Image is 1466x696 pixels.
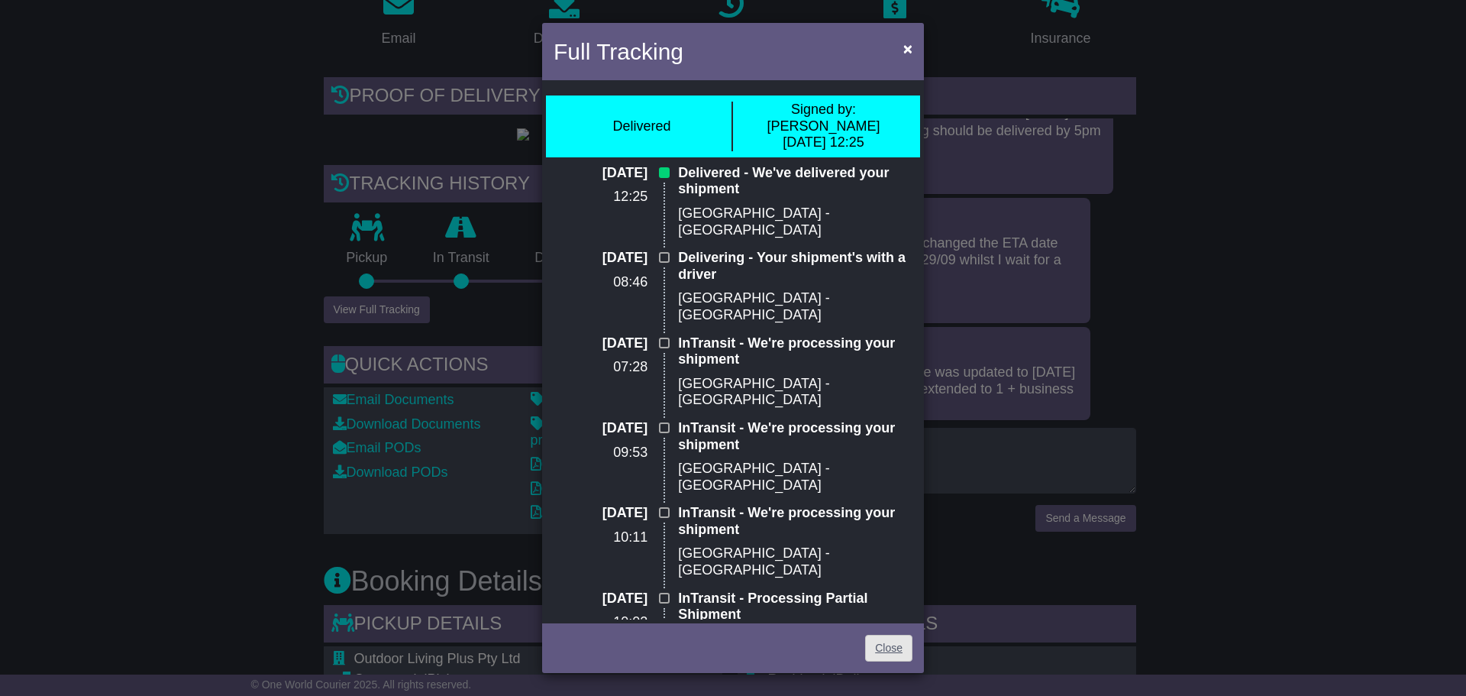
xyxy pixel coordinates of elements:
p: [GEOGRAPHIC_DATA] - [GEOGRAPHIC_DATA] [678,461,912,494]
button: Close [896,33,920,64]
p: InTransit - Processing Partial Shipment [678,591,912,623]
p: [GEOGRAPHIC_DATA] - [GEOGRAPHIC_DATA] [678,290,912,323]
div: Delivered [612,118,670,135]
p: [DATE] [554,420,647,437]
p: InTransit - We're processing your shipment [678,420,912,453]
p: [DATE] [554,591,647,607]
p: [DATE] [554,165,647,182]
p: InTransit - We're processing your shipment [678,335,912,368]
p: Delivered - We've delivered your shipment [678,165,912,198]
p: [DATE] [554,505,647,522]
p: Delivering - Your shipment's with a driver [678,250,912,283]
p: 12:25 [554,189,647,206]
p: 08:46 [554,274,647,291]
p: [DATE] [554,335,647,352]
p: [GEOGRAPHIC_DATA] - [GEOGRAPHIC_DATA] [678,376,912,409]
p: 10:11 [554,529,647,546]
span: × [903,40,912,57]
p: InTransit - We're processing your shipment [678,505,912,538]
a: Close [865,635,912,662]
span: Signed by: [791,102,856,117]
div: [PERSON_NAME] [DATE] 12:25 [741,102,906,151]
p: [DATE] [554,250,647,267]
p: 09:53 [554,445,647,461]
p: 10:02 [554,614,647,631]
h4: Full Tracking [554,34,683,69]
p: 07:28 [554,359,647,376]
p: [GEOGRAPHIC_DATA] - [GEOGRAPHIC_DATA] [678,545,912,578]
p: [GEOGRAPHIC_DATA] - [GEOGRAPHIC_DATA] [678,206,912,238]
